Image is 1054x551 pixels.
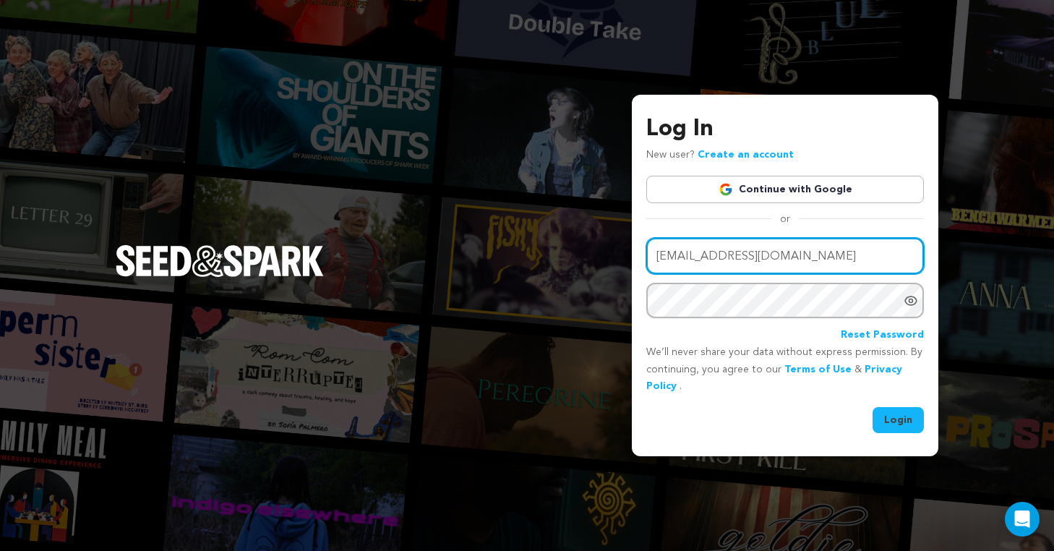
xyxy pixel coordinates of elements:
[873,407,924,433] button: Login
[646,147,794,164] p: New user?
[784,364,852,375] a: Terms of Use
[904,294,918,308] a: Show password as plain text. Warning: this will display your password on the screen.
[771,212,799,226] span: or
[116,245,324,306] a: Seed&Spark Homepage
[698,150,794,160] a: Create an account
[1005,502,1040,537] div: Open Intercom Messenger
[646,112,924,147] h3: Log In
[646,238,924,275] input: Email address
[719,182,733,197] img: Google logo
[116,245,324,277] img: Seed&Spark Logo
[646,176,924,203] a: Continue with Google
[841,327,924,344] a: Reset Password
[646,344,924,396] p: We’ll never share your data without express permission. By continuing, you agree to our & .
